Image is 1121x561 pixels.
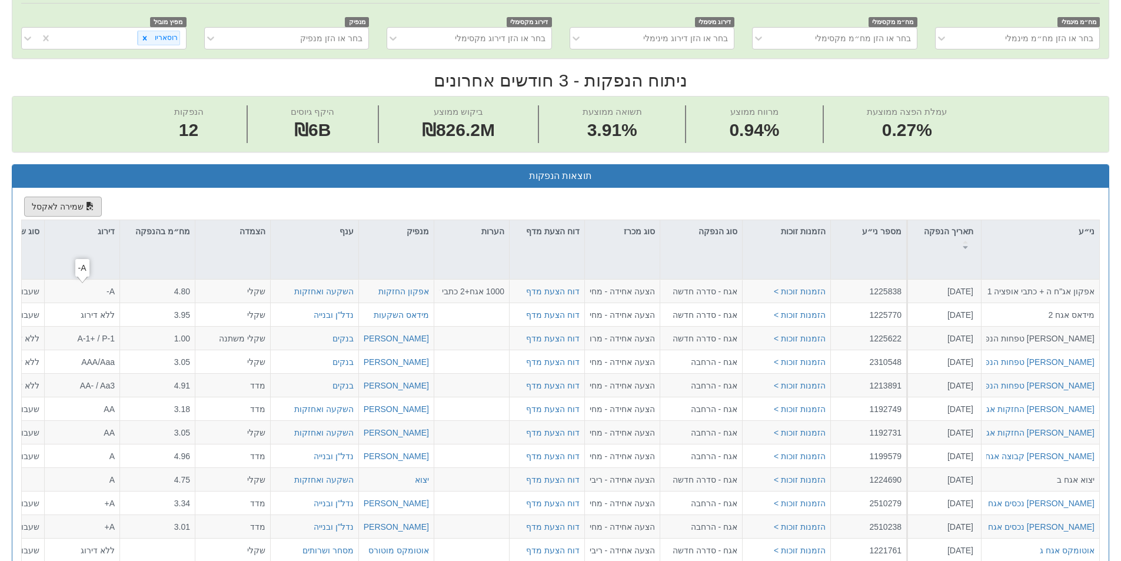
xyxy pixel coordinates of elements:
div: בחר או הזן מח״מ מינמלי [1005,32,1093,44]
div: אגח - סדרה חדשה [665,544,737,556]
button: [PERSON_NAME] החזקות אגח יט [972,426,1095,438]
div: [PERSON_NAME] טפחות הנפ [319,356,429,367]
div: שקלי [200,308,265,320]
div: הצעה אחידה - מחיר [590,286,655,297]
div: יצוא [415,473,429,485]
div: [PERSON_NAME] טפחות הנפקות מסחרי 5 [986,332,1095,344]
div: A-1+ / P-1 [49,332,115,344]
button: [PERSON_NAME] נכסים אגח 11 [977,520,1095,532]
div: הצעה אחידה - ריבית [590,473,655,485]
button: נדל"ן ובנייה [314,450,354,462]
a: דוח הצעת מדף [526,333,580,343]
span: מח״מ מינמלי [1057,17,1100,27]
div: A- [49,286,115,297]
div: בחר או הזן מח״מ מקסימלי [815,32,911,44]
div: [PERSON_NAME] טפחות הנפקות התחייבות 71 [926,379,1095,391]
div: אגח - הרחבה [665,497,737,509]
div: הזמנות זוכות [743,220,830,243]
div: A [49,473,115,485]
div: AAA/Aaa [49,356,115,367]
div: אוטומקס אגח ג [1040,544,1095,556]
div: השקעה ואחזקות [294,403,354,414]
div: [DATE] [912,426,973,438]
button: נדל"ן ובנייה [314,520,354,532]
div: 3.18 [125,403,190,414]
span: מח״מ מקסימלי [869,17,917,27]
div: [DATE] [912,286,973,297]
button: אוטומקס מוטורס [368,544,429,556]
a: דוח הצעת מדף [526,427,580,437]
div: A+ [49,497,115,509]
div: אגח - סדרה חדשה [665,308,737,320]
div: נדל"ן ובנייה [314,497,354,509]
h3: תוצאות הנפקות [21,171,1100,181]
button: [PERSON_NAME] טפחות הנפ [319,379,429,391]
div: [DATE] [912,520,973,532]
span: ₪6B [294,120,331,140]
a: דוח הצעת מדף [526,451,580,460]
div: 1213891 [836,379,902,391]
div: [DATE] [912,450,973,462]
button: הזמנות זוכות > [774,356,826,367]
div: הצמדה [195,220,270,243]
div: סוג הנפקה [660,220,742,243]
button: בנקים [332,379,354,391]
div: 1221761 [836,544,902,556]
div: הצעה אחידה - מחיר [590,308,655,320]
div: 3.05 [125,356,190,367]
button: [PERSON_NAME] קבוצה אגח ה [977,450,1095,462]
div: 2310548 [836,356,902,367]
div: אגח - הרחבה [665,450,737,462]
div: [DATE] [912,356,973,367]
div: נדל"ן ובנייה [314,308,354,320]
div: A- [75,259,89,277]
button: שמירה לאקסל [24,197,102,217]
div: [PERSON_NAME] נכסים [339,520,429,532]
button: הזמנות זוכות > [774,332,826,344]
div: [PERSON_NAME] נכסים אגח 12 [977,497,1095,509]
div: הצעה אחידה - מחיר [590,497,655,509]
div: A+ [49,520,115,532]
div: השקעה ואחזקות [294,426,354,438]
button: הזמנות זוכות > [774,520,826,532]
div: שקלי [200,356,265,367]
a: דוח הצעת מדף [526,310,580,319]
div: הצעה אחידה - מחיר [590,356,655,367]
div: אגח - הרחבה [665,426,737,438]
div: ללא דירוג [49,308,115,320]
div: הצעה אחידה - מחיר [590,426,655,438]
div: [PERSON_NAME] טפחות הנפקות אגח 63 [943,356,1095,367]
button: [PERSON_NAME] החזקות [332,426,429,438]
div: אגח - הרחבה [665,356,737,367]
div: [PERSON_NAME] החזקות אגח כ [974,403,1095,414]
div: שקלי [200,286,265,297]
div: מח״מ בהנפקה [120,220,195,256]
div: מידאס אגח 2 [986,308,1095,320]
div: אפקון אג"ח ה + כתבי אופציה 1 [986,286,1095,297]
button: [PERSON_NAME] נכסים [339,497,429,509]
div: הצעה אחידה - מחיר [590,520,655,532]
button: בנקים [332,332,354,344]
a: דוח הצעת מדף [526,357,580,366]
span: מנפיק [345,17,369,27]
div: 2510238 [836,520,902,532]
div: 1199579 [836,450,902,462]
a: דוח הצעת מדף [526,522,580,531]
button: בנקים [332,356,354,367]
div: 2510279 [836,497,902,509]
a: דוח הצעת מדף [526,287,580,296]
div: AA- / Aa3 [49,379,115,391]
button: השקעה ואחזקות [294,473,354,485]
span: 0.27% [867,118,947,143]
a: דוח הצעת מדף [526,498,580,507]
div: הצעה אחידה - מרווח [590,332,655,344]
div: 3.95 [125,308,190,320]
div: אגח - הרחבה [665,379,737,391]
button: הזמנות זוכות > [774,403,826,414]
div: 1225622 [836,332,902,344]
